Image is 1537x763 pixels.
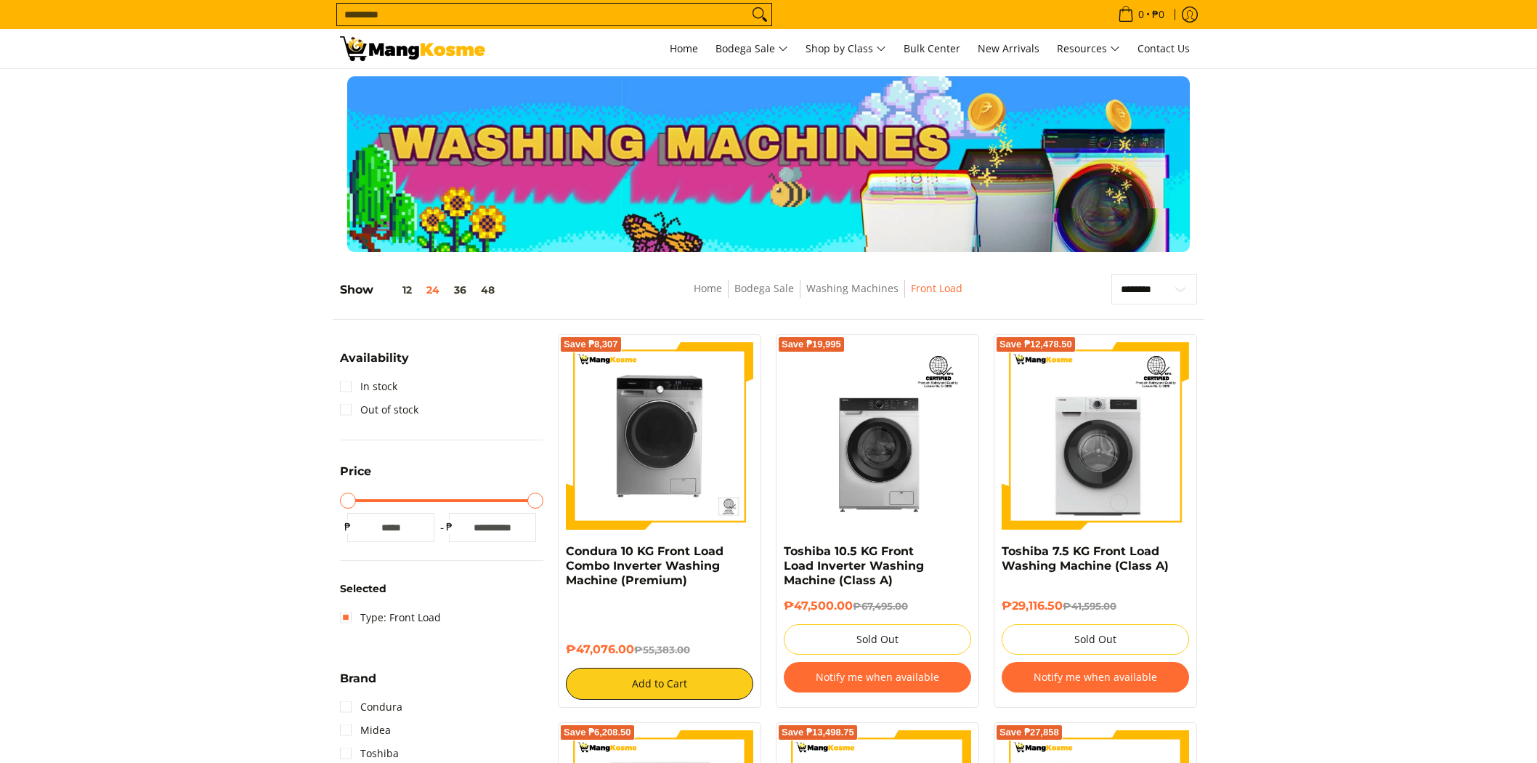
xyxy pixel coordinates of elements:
[715,40,788,58] span: Bodega Sale
[566,342,753,530] img: Condura 10 KG Front Load Combo Inverter Washing Machine (Premium)
[784,544,924,587] a: Toshiba 10.5 KG Front Load Inverter Washing Machine (Class A)
[782,728,854,737] span: Save ₱13,498.75
[784,599,971,613] h6: ₱47,500.00
[340,520,354,534] span: ₱
[970,29,1047,68] a: New Arrivals
[1136,9,1146,20] span: 0
[566,668,753,700] button: Add to Cart
[999,340,1072,349] span: Save ₱12,478.50
[566,642,753,657] h6: ₱47,076.00
[1130,29,1197,68] a: Contact Us
[708,29,795,68] a: Bodega Sale
[340,673,376,695] summary: Open
[782,340,841,349] span: Save ₱19,995
[784,342,971,530] img: Toshiba 10.5 KG Front Load Inverter Washing Machine (Class A)
[896,29,968,68] a: Bulk Center
[1002,662,1189,693] button: Notify me when available
[1002,624,1189,655] button: Sold Out
[340,283,502,297] h5: Show
[911,280,962,298] span: Front Load
[340,352,409,375] summary: Open
[564,728,631,737] span: Save ₱6,208.50
[1137,41,1190,55] span: Contact Us
[1150,9,1167,20] span: ₱0
[694,281,722,295] a: Home
[1057,40,1120,58] span: Resources
[1050,29,1127,68] a: Resources
[1114,7,1169,23] span: •
[566,544,723,587] a: Condura 10 KG Front Load Combo Inverter Washing Machine (Premium)
[670,41,698,55] span: Home
[340,398,418,421] a: Out of stock
[784,624,971,655] button: Sold Out
[340,719,391,742] a: Midea
[340,466,371,477] span: Price
[662,29,705,68] a: Home
[853,600,908,612] del: ₱67,495.00
[447,284,474,296] button: 36
[500,29,1197,68] nav: Main Menu
[1002,342,1189,530] img: Toshiba 7.5 KG Front Load Washing Machine (Class A)
[734,281,794,295] a: Bodega Sale
[634,644,690,655] del: ₱55,383.00
[474,284,502,296] button: 48
[340,466,371,488] summary: Open
[978,41,1039,55] span: New Arrivals
[340,352,409,364] span: Availability
[904,41,960,55] span: Bulk Center
[806,40,886,58] span: Shop by Class
[594,280,1062,312] nav: Breadcrumbs
[999,728,1059,737] span: Save ₱27,858
[340,375,397,398] a: In stock
[784,662,971,693] button: Notify me when available
[340,673,376,685] span: Brand
[564,340,618,349] span: Save ₱8,307
[798,29,893,68] a: Shop by Class
[340,583,543,596] h6: Selected
[748,4,771,25] button: Search
[419,284,447,296] button: 24
[373,284,419,296] button: 12
[1002,544,1169,573] a: Toshiba 7.5 KG Front Load Washing Machine (Class A)
[1002,599,1189,613] h6: ₱29,116.50
[340,36,485,61] img: Washing Machines l Mang Kosme: Home Appliances Warehouse Sale Partner Front Load
[340,606,441,629] a: Type: Front Load
[442,520,456,534] span: ₱
[340,695,402,719] a: Condura
[1063,600,1116,612] del: ₱41,595.00
[806,281,899,295] a: Washing Machines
